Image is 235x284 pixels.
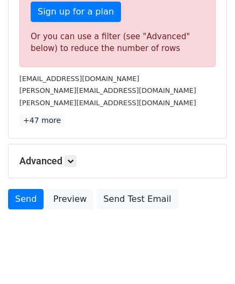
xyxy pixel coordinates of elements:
a: Send [8,189,44,209]
a: +47 more [19,114,65,127]
a: Preview [46,189,94,209]
small: [EMAIL_ADDRESS][DOMAIN_NAME] [19,75,139,83]
small: [PERSON_NAME][EMAIL_ADDRESS][DOMAIN_NAME] [19,86,196,94]
a: Sign up for a plan [31,2,121,22]
h5: Advanced [19,155,216,167]
iframe: Chat Widget [181,232,235,284]
a: Send Test Email [96,189,178,209]
small: [PERSON_NAME][EMAIL_ADDRESS][DOMAIN_NAME] [19,99,196,107]
div: Or you can use a filter (see "Advanced" below) to reduce the number of rows [31,31,204,55]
